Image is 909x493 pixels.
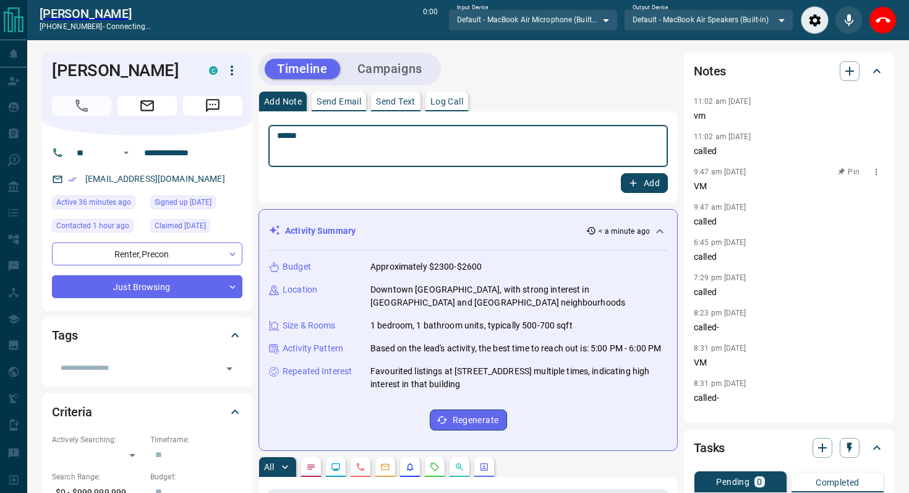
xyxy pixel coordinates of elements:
div: condos.ca [209,66,218,75]
div: Notes [694,56,884,86]
p: Activity Summary [285,225,356,238]
p: Activity Pattern [283,342,343,355]
span: Call [52,96,111,116]
label: Output Device [633,4,668,12]
h2: Tags [52,325,77,345]
button: Open [221,360,238,377]
div: Mon Sep 15 2025 [52,219,144,236]
div: Criteria [52,397,242,427]
span: Signed up [DATE] [155,196,211,208]
svg: Requests [430,462,440,472]
p: Add Note [264,97,302,106]
div: Activity Summary< a minute ago [269,220,667,242]
p: called- [694,392,884,405]
div: Tags [52,320,242,350]
p: Search Range: [52,471,144,482]
p: called- [694,321,884,334]
p: VM [694,180,884,193]
p: Location [283,283,317,296]
p: Budget [283,260,311,273]
p: 8:31 pm [DATE] [694,344,746,353]
div: Default - MacBook Air Speakers (Built-in) [624,9,793,30]
h1: [PERSON_NAME] [52,61,190,80]
p: 1 bedroom, 1 bathroom units, typically 500-700 sqft [370,319,573,332]
span: Email [117,96,177,116]
div: Tasks [694,433,884,463]
p: Downtown [GEOGRAPHIC_DATA], with strong interest in [GEOGRAPHIC_DATA] and [GEOGRAPHIC_DATA] neigh... [370,283,667,309]
svg: Opportunities [454,462,464,472]
a: [PERSON_NAME] [40,6,151,21]
svg: Email Verified [68,175,77,184]
button: Regenerate [430,409,507,431]
p: Budget: [150,471,242,482]
p: 0 [757,478,762,486]
div: Thu Dec 21 2023 [150,219,242,236]
span: Claimed [DATE] [155,220,206,232]
p: 11:02 am [DATE] [694,97,751,106]
button: Timeline [265,59,340,79]
svg: Agent Actions [479,462,489,472]
button: Pin [831,166,867,178]
p: Actively Searching: [52,434,144,445]
p: Send Email [317,97,361,106]
svg: Lead Browsing Activity [331,462,341,472]
div: Mon Sep 15 2025 [52,195,144,213]
a: [EMAIL_ADDRESS][DOMAIN_NAME] [85,174,225,184]
p: Based on the lead's activity, the best time to reach out is: 5:00 PM - 6:00 PM [370,342,661,355]
div: Renter , Precon [52,242,242,265]
p: Completed [816,478,860,487]
p: 9:47 am [DATE] [694,203,746,212]
p: Repeated Interest [283,365,352,378]
p: All [264,463,274,471]
span: Contacted 1 hour ago [56,220,129,232]
div: Audio Settings [801,6,829,34]
p: 9:47 am [DATE] [694,168,746,176]
p: VM [694,356,884,369]
p: called [694,251,884,264]
p: Approximately $2300-$2600 [370,260,482,273]
p: Log Call [430,97,463,106]
button: Add [621,173,668,193]
div: Default - MacBook Air Microphone (Built-in) [448,9,618,30]
p: 7:33 pm [DATE] [694,414,746,423]
p: Timeframe: [150,434,242,445]
svg: Calls [356,462,365,472]
p: 0:00 [423,6,438,34]
svg: Listing Alerts [405,462,415,472]
svg: Emails [380,462,390,472]
div: Mute [835,6,863,34]
svg: Notes [306,462,316,472]
span: connecting... [106,22,151,31]
label: Input Device [457,4,489,12]
button: Campaigns [345,59,435,79]
p: called [694,145,884,158]
p: 6:45 pm [DATE] [694,238,746,247]
p: Favourited listings at [STREET_ADDRESS] multiple times, indicating high interest in that building [370,365,667,391]
button: Open [119,145,134,160]
div: Just Browsing [52,275,242,298]
p: called [694,215,884,228]
div: Thu Dec 21 2023 [150,195,242,213]
p: Size & Rooms [283,319,336,332]
h2: Notes [694,61,726,81]
p: Pending [716,478,749,486]
span: Active 36 minutes ago [56,196,131,208]
p: 8:23 pm [DATE] [694,309,746,317]
p: Send Text [376,97,416,106]
div: End Call [869,6,897,34]
p: 7:29 pm [DATE] [694,273,746,282]
p: vm [694,109,884,122]
h2: Tasks [694,438,725,458]
p: 11:02 am [DATE] [694,132,751,141]
p: < a minute ago [599,226,650,237]
p: called [694,286,884,299]
span: Message [183,96,242,116]
h2: Criteria [52,402,92,422]
p: 8:31 pm [DATE] [694,379,746,388]
p: [PHONE_NUMBER] - [40,21,151,32]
